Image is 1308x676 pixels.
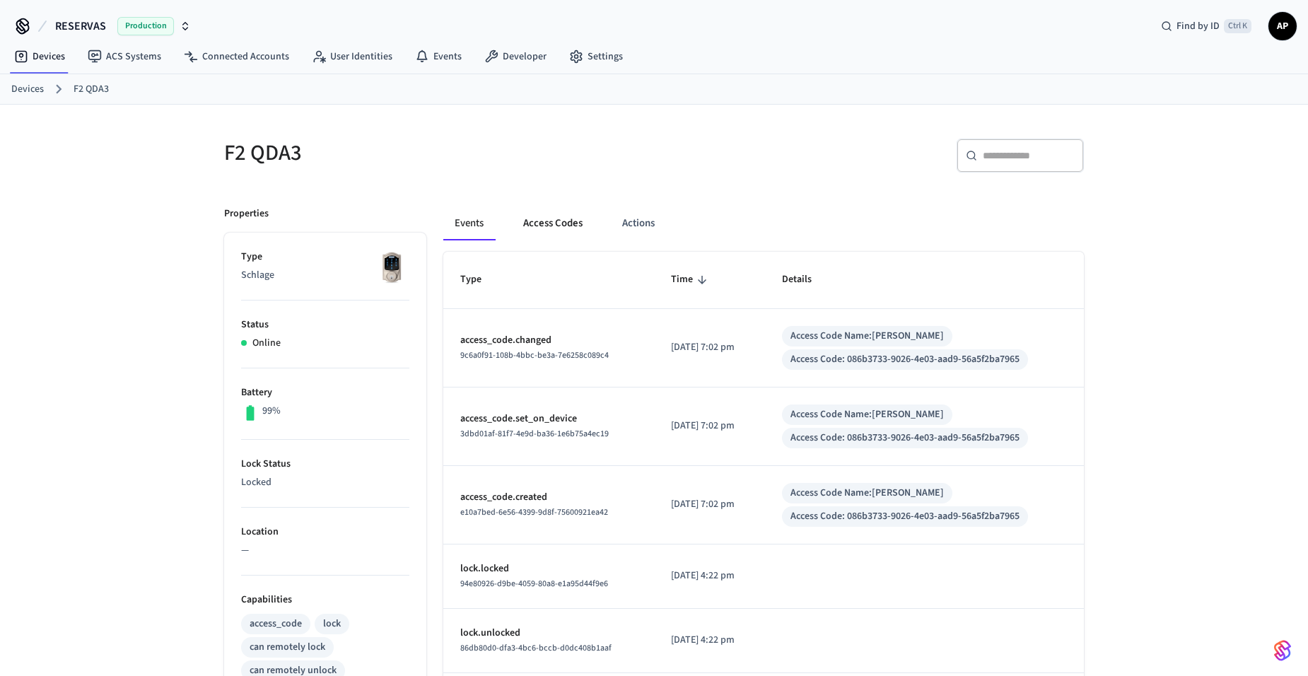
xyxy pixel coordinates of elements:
span: 3dbd01af-81f7-4e9d-ba36-1e6b75a4ec19 [460,428,609,440]
span: Type [460,269,500,291]
p: Locked [241,475,409,490]
p: Lock Status [241,457,409,472]
p: [DATE] 4:22 pm [671,569,748,583]
span: Details [782,269,830,291]
div: ant example [443,206,1084,240]
img: Schlage Sense Smart Deadbolt with Camelot Trim, Front [374,250,409,285]
span: AP [1270,13,1295,39]
div: Access Code: 086b3733-9026-4e03-aad9-56a5f2ba7965 [790,352,1020,367]
div: Access Code: 086b3733-9026-4e03-aad9-56a5f2ba7965 [790,509,1020,524]
div: Access Code: 086b3733-9026-4e03-aad9-56a5f2ba7965 [790,431,1020,445]
a: Developer [473,44,558,69]
p: Properties [224,206,269,221]
p: Online [252,336,281,351]
span: 86db80d0-dfa3-4bc6-bccb-d0dc408b1aaf [460,642,612,654]
p: access_code.changed [460,333,637,348]
p: 99% [262,404,281,419]
p: [DATE] 4:22 pm [671,633,748,648]
div: Access Code Name: [PERSON_NAME] [790,407,944,422]
div: lock [323,617,341,631]
p: [DATE] 7:02 pm [671,340,748,355]
a: Devices [3,44,76,69]
span: Ctrl K [1224,19,1251,33]
button: Actions [611,206,666,240]
a: Settings [558,44,634,69]
p: Battery [241,385,409,400]
div: can remotely lock [250,640,325,655]
button: AP [1268,12,1297,40]
img: SeamLogoGradient.69752ec5.svg [1274,639,1291,662]
p: Location [241,525,409,540]
h5: F2 QDA3 [224,139,646,168]
span: 94e80926-d9be-4059-80a8-e1a95d44f9e6 [460,578,608,590]
span: e10a7bed-6e56-4399-9d8f-75600921ea42 [460,506,608,518]
span: RESERVAS [55,18,106,35]
span: 9c6a0f91-108b-4bbc-be3a-7e6258c089c4 [460,349,609,361]
p: access_code.set_on_device [460,412,637,426]
p: [DATE] 7:02 pm [671,419,748,433]
a: Devices [11,82,44,97]
p: Schlage [241,268,409,283]
div: Access Code Name: [PERSON_NAME] [790,486,944,501]
p: [DATE] 7:02 pm [671,497,748,512]
a: ACS Systems [76,44,173,69]
p: Type [241,250,409,264]
a: Events [404,44,473,69]
button: Events [443,206,495,240]
a: F2 QDA3 [74,82,109,97]
div: Access Code Name: [PERSON_NAME] [790,329,944,344]
span: Find by ID [1176,19,1220,33]
div: access_code [250,617,302,631]
p: lock.unlocked [460,626,637,641]
span: Production [117,17,174,35]
p: — [241,543,409,558]
p: lock.locked [460,561,637,576]
div: Find by IDCtrl K [1150,13,1263,39]
a: Connected Accounts [173,44,300,69]
p: Status [241,317,409,332]
a: User Identities [300,44,404,69]
p: access_code.created [460,490,637,505]
span: Time [671,269,711,291]
p: Capabilities [241,593,409,607]
button: Access Codes [512,206,594,240]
